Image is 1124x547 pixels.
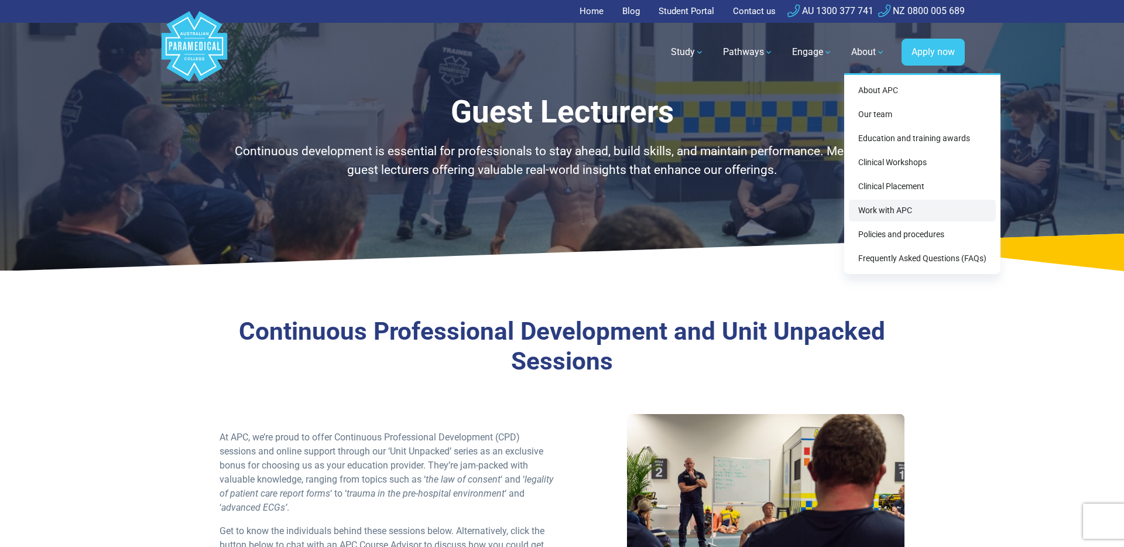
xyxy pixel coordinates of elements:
[426,474,501,485] em: the law of consent
[220,94,904,131] h1: Guest Lecturers
[849,200,996,221] a: Work with APC
[902,39,965,66] a: Apply now
[849,248,996,269] a: Frequently Asked Questions (FAQs)
[220,317,904,376] h3: Continuous Professional Development and Unit Unpacked Sessions
[844,73,1000,274] div: About
[878,5,965,16] a: NZ 0800 005 689
[716,36,780,69] a: Pathways
[220,430,555,515] p: At APC, we’re proud to offer Continuous Professional Development (CPD) sessions and online suppor...
[664,36,711,69] a: Study
[220,140,904,182] div: Continuous development is essential for professionals to stay ahead, build skills, and maintain p...
[849,176,996,197] a: Clinical Placement
[849,80,996,101] a: About APC
[849,224,996,245] a: Policies and procedures
[787,5,873,16] a: AU 1300 377 741
[849,104,996,125] a: Our team
[785,36,839,69] a: Engage
[844,36,892,69] a: About
[159,23,229,82] a: Australian Paramedical College
[221,502,287,513] em: advanced ECGs’
[347,488,505,499] em: trauma in the pre-hospital environment
[849,152,996,173] a: Clinical Workshops
[849,128,996,149] a: Education and training awards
